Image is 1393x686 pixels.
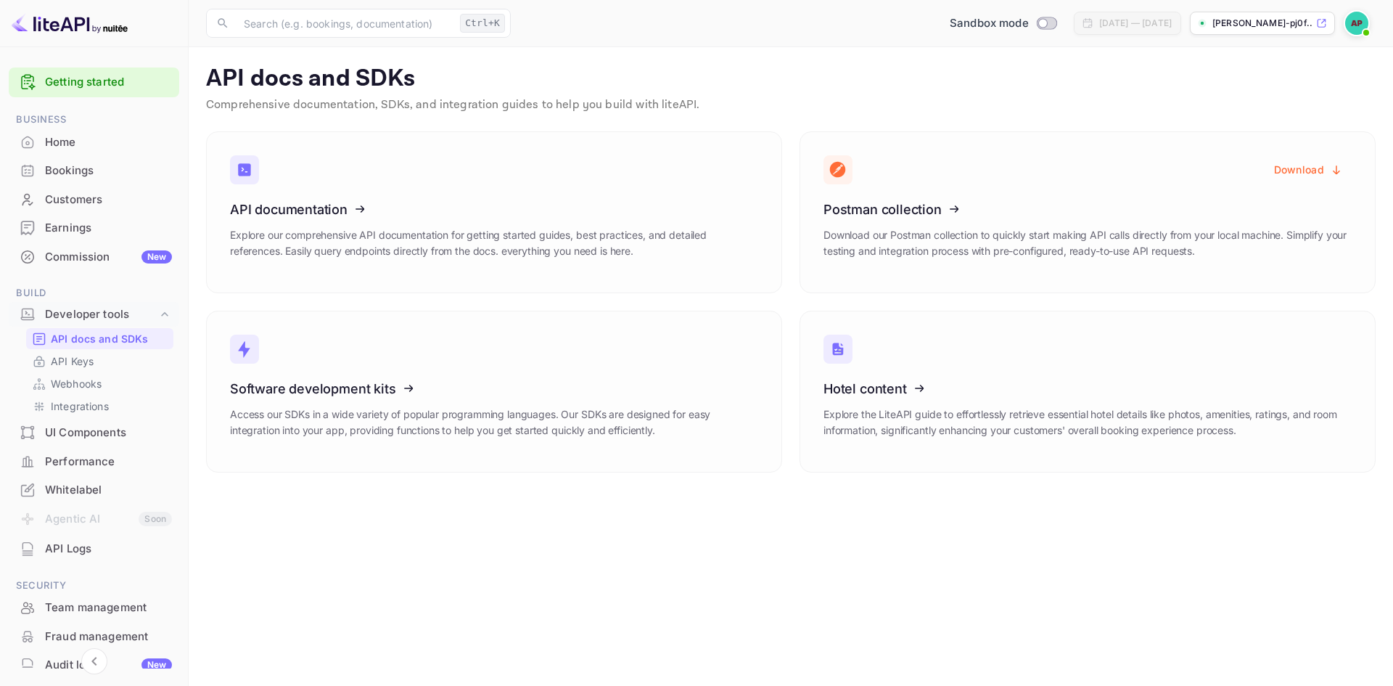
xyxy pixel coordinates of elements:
[12,12,128,35] img: LiteAPI logo
[45,74,172,91] a: Getting started
[9,594,179,622] div: Team management
[9,419,179,447] div: UI Components
[230,407,758,438] p: Access our SDKs in a wide variety of popular programming languages. Our SDKs are designed for eas...
[9,186,179,213] a: Customers
[1212,17,1313,30] p: [PERSON_NAME]-pj0f...
[45,134,172,151] div: Home
[9,594,179,621] a: Team management
[230,202,758,217] h3: API documentation
[9,214,179,242] div: Earnings
[9,157,179,185] div: Bookings
[1265,155,1352,184] button: Download
[32,399,168,414] a: Integrations
[950,15,1029,32] span: Sandbox mode
[9,186,179,214] div: Customers
[9,476,179,503] a: Whitelabel
[9,243,179,271] div: CommissionNew
[230,381,758,396] h3: Software development kits
[9,623,179,650] a: Fraud management
[45,220,172,237] div: Earnings
[206,131,782,293] a: API documentationExplore our comprehensive API documentation for getting started guides, best pra...
[26,328,173,349] div: API docs and SDKs
[206,311,782,473] a: Software development kitsAccess our SDKs in a wide variety of popular programming languages. Our ...
[800,311,1376,473] a: Hotel contentExplore the LiteAPI guide to effortlessly retrieve essential hotel details like phot...
[45,249,172,266] div: Commission
[45,629,172,645] div: Fraud management
[9,302,179,327] div: Developer tools
[460,14,505,33] div: Ctrl+K
[9,243,179,270] a: CommissionNew
[32,354,168,369] a: API Keys
[206,65,1376,94] p: API docs and SDKs
[823,227,1352,259] p: Download our Postman collection to quickly start making API calls directly from your local machin...
[51,399,109,414] p: Integrations
[45,163,172,179] div: Bookings
[141,658,172,671] div: New
[45,192,172,208] div: Customers
[26,373,173,394] div: Webhooks
[235,9,454,38] input: Search (e.g. bookings, documentation)
[9,448,179,476] div: Performance
[9,285,179,301] span: Build
[9,419,179,446] a: UI Components
[45,425,172,441] div: UI Components
[51,376,102,391] p: Webhooks
[26,396,173,417] div: Integrations
[45,482,172,499] div: Whitelabel
[1345,12,1368,35] img: Alexander Presman
[45,600,172,616] div: Team management
[944,15,1062,32] div: Switch to Production mode
[51,331,149,346] p: API docs and SDKs
[32,376,168,391] a: Webhooks
[51,354,94,369] p: API Keys
[9,476,179,505] div: Whitelabel
[45,541,172,558] div: API Logs
[9,623,179,651] div: Fraud management
[1099,17,1172,30] div: [DATE] — [DATE]
[823,381,1352,396] h3: Hotel content
[9,68,179,97] div: Getting started
[45,454,172,470] div: Performance
[32,331,168,346] a: API docs and SDKs
[9,535,179,563] div: API Logs
[230,227,758,259] p: Explore our comprehensive API documentation for getting started guides, best practices, and detai...
[9,214,179,241] a: Earnings
[141,250,172,264] div: New
[9,651,179,679] div: Audit logsNew
[45,657,172,674] div: Audit logs
[823,407,1352,438] p: Explore the LiteAPI guide to effortlessly retrieve essential hotel details like photos, amenities...
[81,648,107,674] button: Collapse navigation
[9,128,179,155] a: Home
[9,651,179,678] a: Audit logsNew
[45,306,157,323] div: Developer tools
[9,157,179,184] a: Bookings
[9,448,179,475] a: Performance
[26,351,173,372] div: API Keys
[206,97,1376,114] p: Comprehensive documentation, SDKs, and integration guides to help you build with liteAPI.
[9,112,179,128] span: Business
[9,128,179,157] div: Home
[9,578,179,594] span: Security
[9,535,179,562] a: API Logs
[823,202,1352,217] h3: Postman collection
